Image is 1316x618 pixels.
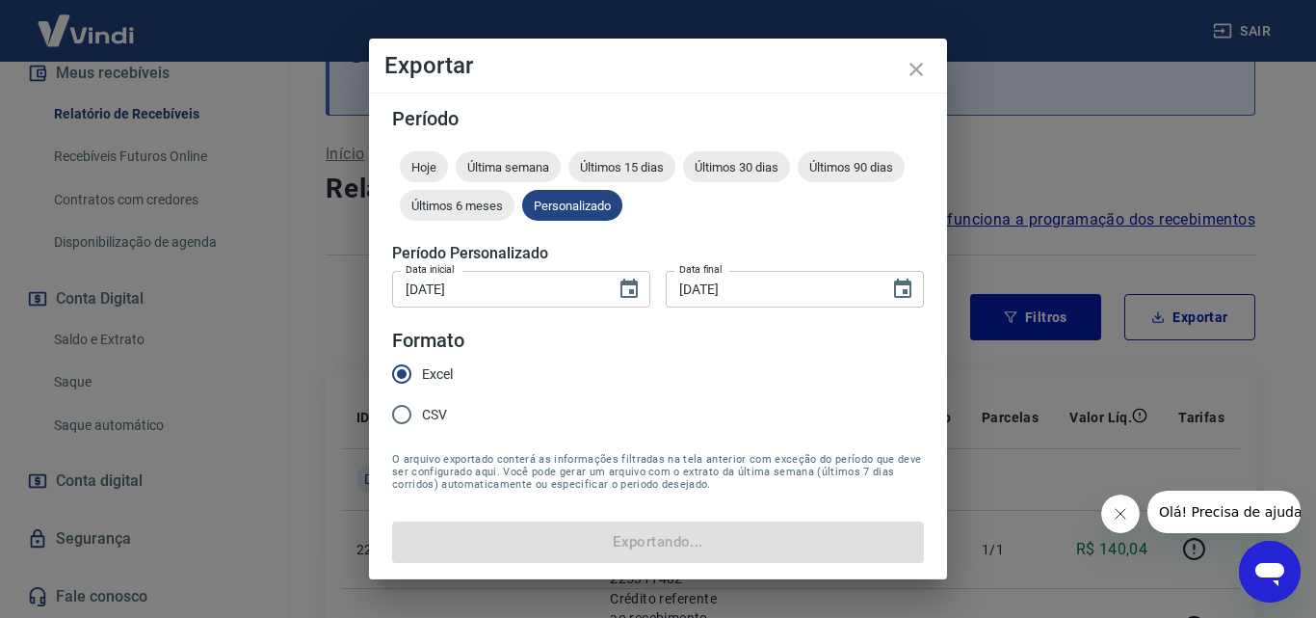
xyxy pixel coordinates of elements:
button: Choose date, selected date is 1 de ago de 2025 [610,270,648,309]
span: Excel [422,364,453,385]
h5: Período Personalizado [392,244,924,263]
span: Últimos 90 dias [798,160,905,175]
button: close [893,46,939,93]
div: Últimos 6 meses [400,190,514,221]
span: Última semana [456,160,561,175]
span: Personalizado [522,199,622,213]
div: Últimos 30 dias [683,151,790,182]
span: Hoje [400,160,448,175]
h4: Exportar [384,54,932,77]
div: Últimos 15 dias [568,151,675,182]
span: O arquivo exportado conterá as informações filtradas na tela anterior com exceção do período que ... [392,453,924,491]
div: Hoje [400,151,448,182]
span: Olá! Precisa de ajuda? [12,13,162,29]
input: DD/MM/YYYY [392,271,602,307]
iframe: Mensagem da empresa [1147,491,1301,533]
iframe: Botão para abrir a janela de mensagens [1239,541,1301,603]
h5: Período [392,109,924,128]
span: Últimos 30 dias [683,160,790,175]
label: Data inicial [406,262,455,277]
span: Últimos 6 meses [400,199,514,213]
legend: Formato [392,327,464,355]
div: Personalizado [522,190,622,221]
div: Últimos 90 dias [798,151,905,182]
iframe: Fechar mensagem [1101,495,1140,533]
label: Data final [679,262,723,277]
input: DD/MM/YYYY [666,271,876,307]
button: Choose date, selected date is 31 de ago de 2025 [883,270,922,309]
div: Última semana [456,151,561,182]
span: CSV [422,405,447,425]
span: Últimos 15 dias [568,160,675,175]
